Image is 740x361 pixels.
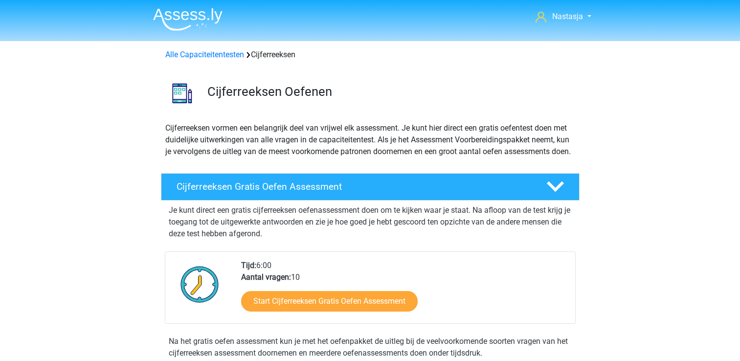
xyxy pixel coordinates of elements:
[153,8,223,31] img: Assessly
[165,336,576,359] div: Na het gratis oefen assessment kun je met het oefenpakket de uitleg bij de veelvoorkomende soorte...
[161,49,579,61] div: Cijferreeksen
[161,72,203,114] img: cijferreeksen
[165,50,244,59] a: Alle Capaciteitentesten
[532,11,595,23] a: Nastasja
[241,261,256,270] b: Tijd:
[552,12,583,21] span: Nastasja
[175,260,224,309] img: Klok
[157,173,583,201] a: Cijferreeksen Gratis Oefen Assessment
[241,291,418,312] a: Start Cijferreeksen Gratis Oefen Assessment
[165,122,575,158] p: Cijferreeksen vormen een belangrijk deel van vrijwel elk assessment. Je kunt hier direct een grat...
[207,84,572,99] h3: Cijferreeksen Oefenen
[234,260,575,323] div: 6:00 10
[241,272,291,282] b: Aantal vragen:
[177,181,531,192] h4: Cijferreeksen Gratis Oefen Assessment
[169,204,572,240] p: Je kunt direct een gratis cijferreeksen oefenassessment doen om te kijken waar je staat. Na afloo...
